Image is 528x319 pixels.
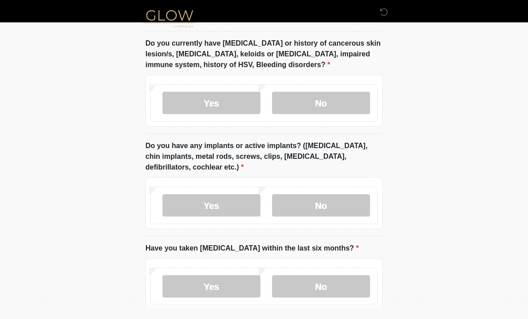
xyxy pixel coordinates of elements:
label: Yes [162,275,260,298]
label: No [272,92,370,114]
label: Yes [162,92,260,114]
img: Glow Medical Spa Logo [136,7,203,30]
label: No [272,194,370,217]
label: Do you have any implants or active implants? ([MEDICAL_DATA], chin implants, metal rods, screws, ... [145,140,383,173]
label: No [272,275,370,298]
label: Do you currently have [MEDICAL_DATA] or history of cancerous skin lesion/s, [MEDICAL_DATA], keloi... [145,38,383,70]
label: Yes [162,194,260,217]
label: Have you taken [MEDICAL_DATA] within the last six months? [145,243,359,254]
